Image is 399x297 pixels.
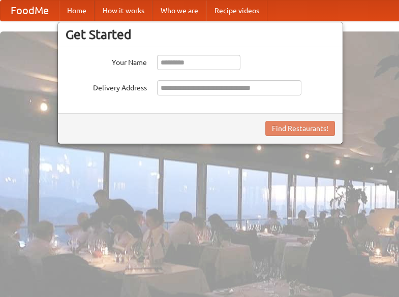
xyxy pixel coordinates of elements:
[66,55,147,68] label: Your Name
[152,1,206,21] a: Who we are
[265,121,335,136] button: Find Restaurants!
[59,1,95,21] a: Home
[206,1,267,21] a: Recipe videos
[66,27,335,42] h3: Get Started
[95,1,152,21] a: How it works
[1,1,59,21] a: FoodMe
[66,80,147,93] label: Delivery Address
